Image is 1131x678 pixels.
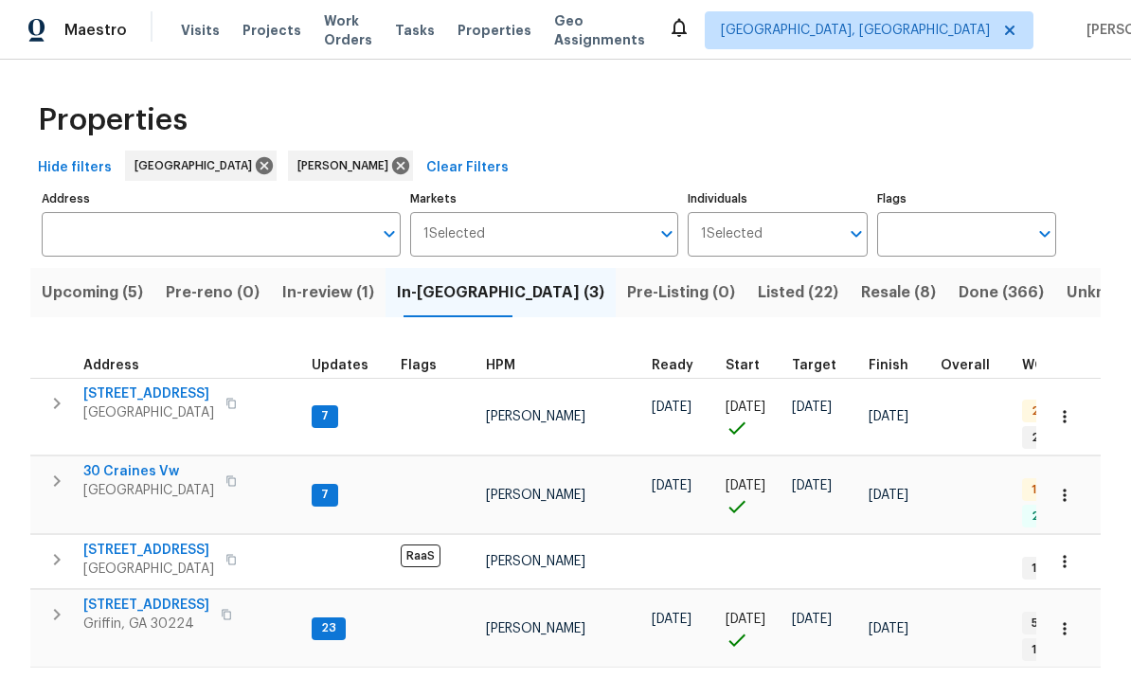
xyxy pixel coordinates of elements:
[652,359,693,372] span: Ready
[726,359,777,372] div: Actual renovation start date
[843,221,870,247] button: Open
[83,615,209,633] span: Griffin, GA 30224
[1024,403,1068,419] span: 2 QC
[726,479,765,492] span: [DATE]
[486,622,585,635] span: [PERSON_NAME]
[486,489,585,502] span: [PERSON_NAME]
[64,21,127,40] span: Maestro
[726,359,760,372] span: Start
[1022,359,1126,372] span: WO Completion
[419,151,516,186] button: Clear Filters
[426,156,509,180] span: Clear Filters
[242,21,301,40] span: Projects
[758,279,838,306] span: Listed (22)
[181,21,220,40] span: Visits
[83,541,214,560] span: [STREET_ADDRESS]
[959,279,1044,306] span: Done (366)
[718,590,784,668] td: Project started on time
[314,408,336,424] span: 7
[83,462,214,481] span: 30 Craines Vw
[718,378,784,455] td: Project started on time
[1024,430,1106,446] span: 2 Accepted
[861,279,936,306] span: Resale (8)
[941,359,990,372] span: Overall
[83,560,214,579] span: [GEOGRAPHIC_DATA]
[397,279,604,306] span: In-[GEOGRAPHIC_DATA] (3)
[38,111,188,130] span: Properties
[688,193,867,205] label: Individuals
[1024,508,1079,525] span: 2 Done
[1024,482,1065,498] span: 1 QC
[792,359,836,372] span: Target
[1024,642,1104,658] span: 1 Accepted
[718,456,784,534] td: Project started on time
[486,555,585,568] span: [PERSON_NAME]
[486,359,515,372] span: HPM
[877,193,1056,205] label: Flags
[395,24,435,37] span: Tasks
[792,401,832,414] span: [DATE]
[282,279,374,306] span: In-review (1)
[410,193,679,205] label: Markets
[792,613,832,626] span: [DATE]
[376,221,403,247] button: Open
[869,359,925,372] div: Projected renovation finish date
[42,193,401,205] label: Address
[83,384,214,403] span: [STREET_ADDRESS]
[652,479,691,492] span: [DATE]
[486,410,585,423] span: [PERSON_NAME]
[792,479,832,492] span: [DATE]
[726,401,765,414] span: [DATE]
[297,156,396,175] span: [PERSON_NAME]
[135,156,260,175] span: [GEOGRAPHIC_DATA]
[314,620,344,636] span: 23
[869,489,908,502] span: [DATE]
[83,403,214,422] span: [GEOGRAPHIC_DATA]
[726,613,765,626] span: [DATE]
[652,613,691,626] span: [DATE]
[1032,221,1058,247] button: Open
[312,359,368,372] span: Updates
[792,359,853,372] div: Target renovation project end date
[1024,561,1067,577] span: 1 WIP
[554,11,645,49] span: Geo Assignments
[721,21,990,40] span: [GEOGRAPHIC_DATA], [GEOGRAPHIC_DATA]
[701,226,763,242] span: 1 Selected
[288,151,413,181] div: [PERSON_NAME]
[423,226,485,242] span: 1 Selected
[401,359,437,372] span: Flags
[83,481,214,500] span: [GEOGRAPHIC_DATA]
[83,596,209,615] span: [STREET_ADDRESS]
[652,359,710,372] div: Earliest renovation start date (first business day after COE or Checkout)
[652,401,691,414] span: [DATE]
[627,279,735,306] span: Pre-Listing (0)
[38,156,112,180] span: Hide filters
[30,151,119,186] button: Hide filters
[869,410,908,423] span: [DATE]
[125,151,277,181] div: [GEOGRAPHIC_DATA]
[401,544,440,567] span: RaaS
[314,487,336,503] span: 7
[869,622,908,635] span: [DATE]
[869,359,908,372] span: Finish
[83,359,139,372] span: Address
[324,11,372,49] span: Work Orders
[42,279,143,306] span: Upcoming (5)
[166,279,260,306] span: Pre-reno (0)
[654,221,680,247] button: Open
[941,359,1007,372] div: Days past target finish date
[1024,616,1068,632] span: 5 WIP
[458,21,531,40] span: Properties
